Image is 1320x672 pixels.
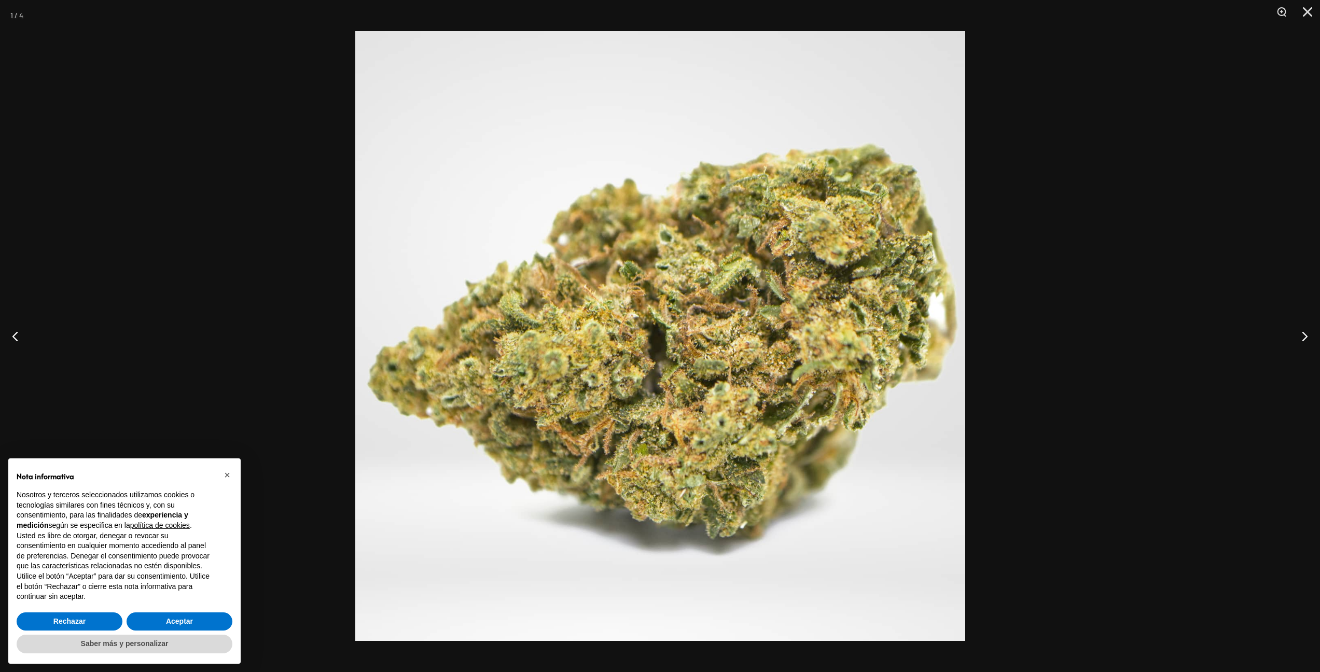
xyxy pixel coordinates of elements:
[17,612,122,631] button: Rechazar
[355,31,965,641] img: flowers-outdoor-remedy-product-v6
[17,511,188,529] strong: experiencia y medición
[17,471,216,482] h2: Nota informativa
[219,467,235,483] button: Cerrar esta nota informativa
[127,612,232,631] button: Aceptar
[130,521,190,529] a: política de cookies
[17,635,232,653] button: Saber más y personalizar
[17,490,216,530] p: Nosotros y terceros seleccionados utilizamos cookies o tecnologías similares con fines técnicos y...
[17,531,216,571] p: Usted es libre de otorgar, denegar o revocar su consentimiento en cualquier momento accediendo al...
[224,469,230,481] span: ×
[10,8,23,23] div: 1 / 4
[17,571,216,602] p: Utilice el botón “Aceptar” para dar su consentimiento. Utilice el botón “Rechazar” o cierre esta ...
[1281,310,1320,362] button: Next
